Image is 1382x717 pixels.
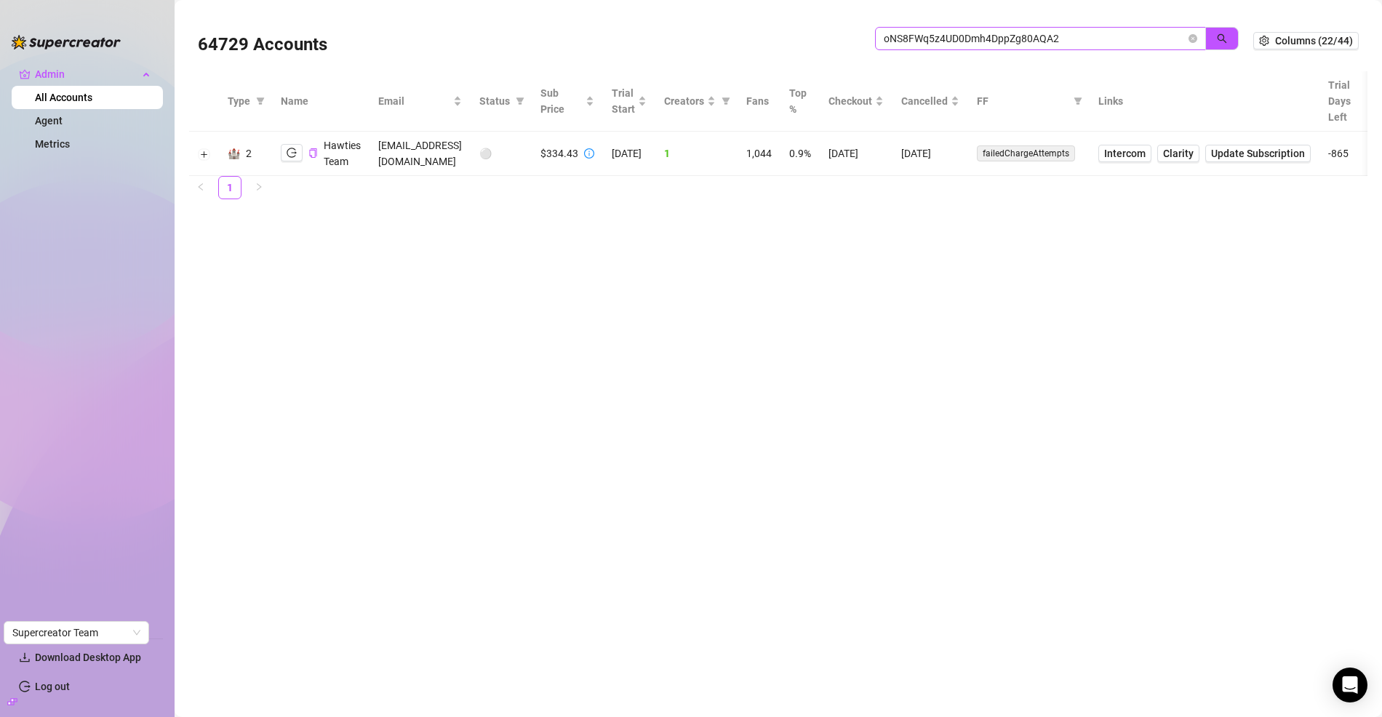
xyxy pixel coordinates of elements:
[722,97,730,105] span: filter
[35,681,70,692] a: Log out
[901,93,948,109] span: Cancelled
[35,652,141,663] span: Download Desktop App
[664,93,704,109] span: Creators
[1253,32,1359,49] button: Columns (22/44)
[746,148,772,159] span: 1,044
[19,68,31,80] span: crown
[196,183,205,191] span: left
[256,97,265,105] span: filter
[1163,145,1194,161] span: Clarity
[820,132,892,176] td: [DATE]
[189,176,212,199] button: left
[189,176,212,199] li: Previous Page
[370,132,471,176] td: [EMAIL_ADDRESS][DOMAIN_NAME]
[253,90,268,112] span: filter
[272,71,370,132] th: Name
[1319,71,1359,132] th: Trial Days Left
[603,71,655,132] th: Trial Start
[540,145,578,161] div: $334.43
[19,652,31,663] span: download
[35,138,70,150] a: Metrics
[1259,36,1269,46] span: setting
[738,71,780,132] th: Fans
[324,140,361,167] span: Hawties Team
[308,148,318,159] button: Copy Account UID
[1319,132,1359,176] td: -865
[1275,35,1353,47] span: Columns (22/44)
[218,176,241,199] li: 1
[246,145,252,161] div: 2
[219,177,241,199] a: 1
[479,93,510,109] span: Status
[892,71,968,132] th: Cancelled
[35,92,92,103] a: All Accounts
[281,144,303,161] button: logout
[892,132,968,176] td: [DATE]
[820,71,892,132] th: Checkout
[308,148,318,158] span: copy
[1071,90,1085,112] span: filter
[884,31,1186,47] input: Search by UID / Name / Email / Creator Username
[1074,97,1082,105] span: filter
[255,183,263,191] span: right
[378,93,450,109] span: Email
[1098,145,1151,162] a: Intercom
[584,148,594,159] span: info-circle
[1333,668,1367,702] div: Open Intercom Messenger
[789,148,811,159] span: 0.9%
[1157,145,1199,162] a: Clarity
[516,97,524,105] span: filter
[35,115,63,127] a: Agent
[828,93,872,109] span: Checkout
[1217,33,1227,44] span: search
[247,176,271,199] li: Next Page
[12,35,121,49] img: logo-BBDzfeDw.svg
[287,148,297,158] span: logout
[1090,71,1319,132] th: Links
[198,33,327,57] h3: 64729 Accounts
[1211,148,1305,159] span: Update Subscription
[1205,145,1311,162] button: Update Subscription
[35,63,138,86] span: Admin
[247,176,271,199] button: right
[664,148,670,159] span: 1
[513,90,527,112] span: filter
[479,148,492,159] span: ⚪
[780,71,820,132] th: Top %
[655,71,738,132] th: Creators
[540,85,583,117] span: Sub Price
[612,85,635,117] span: Trial Start
[12,622,140,644] span: Supercreator Team
[370,71,471,132] th: Email
[228,145,240,161] div: 🏰
[977,93,1068,109] span: FF
[199,148,210,160] button: Expand row
[532,71,603,132] th: Sub Price
[1104,145,1146,161] span: Intercom
[719,90,733,112] span: filter
[228,93,250,109] span: Type
[603,132,655,176] td: [DATE]
[977,145,1075,161] span: failedChargeAttempts
[7,697,17,707] span: build
[1189,34,1197,43] button: close-circle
